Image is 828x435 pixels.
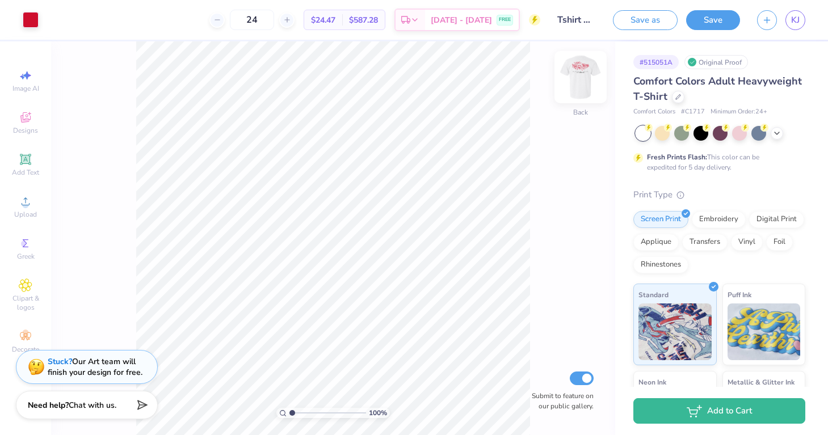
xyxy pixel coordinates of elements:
[647,152,787,172] div: This color can be expedited for 5 day delivery.
[785,10,805,30] a: KJ
[12,345,39,354] span: Decorate
[633,74,802,103] span: Comfort Colors Adult Heavyweight T-Shirt
[633,256,688,273] div: Rhinestones
[633,234,679,251] div: Applique
[17,252,35,261] span: Greek
[731,234,763,251] div: Vinyl
[558,54,603,100] img: Back
[549,9,604,31] input: Untitled Design
[613,10,678,30] button: Save as
[6,294,45,312] span: Clipart & logos
[633,107,675,117] span: Comfort Colors
[48,356,142,378] div: Our Art team will finish your design for free.
[633,211,688,228] div: Screen Print
[28,400,69,411] strong: Need help?
[638,376,666,388] span: Neon Ink
[69,400,116,411] span: Chat with us.
[526,391,594,411] label: Submit to feature on our public gallery.
[12,84,39,93] span: Image AI
[766,234,793,251] div: Foil
[633,188,805,201] div: Print Type
[686,10,740,30] button: Save
[682,234,728,251] div: Transfers
[311,14,335,26] span: $24.47
[692,211,746,228] div: Embroidery
[633,398,805,424] button: Add to Cart
[638,303,712,360] img: Standard
[230,10,274,30] input: – –
[728,376,795,388] span: Metallic & Glitter Ink
[431,14,492,26] span: [DATE] - [DATE]
[791,14,800,27] span: KJ
[681,107,705,117] span: # C1717
[728,303,801,360] img: Puff Ink
[749,211,804,228] div: Digital Print
[638,289,669,301] span: Standard
[711,107,767,117] span: Minimum Order: 24 +
[728,289,751,301] span: Puff Ink
[684,55,748,69] div: Original Proof
[48,356,72,367] strong: Stuck?
[499,16,511,24] span: FREE
[14,210,37,219] span: Upload
[13,126,38,135] span: Designs
[369,408,387,418] span: 100 %
[633,55,679,69] div: # 515051A
[573,107,588,117] div: Back
[12,168,39,177] span: Add Text
[349,14,378,26] span: $587.28
[647,153,707,162] strong: Fresh Prints Flash:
